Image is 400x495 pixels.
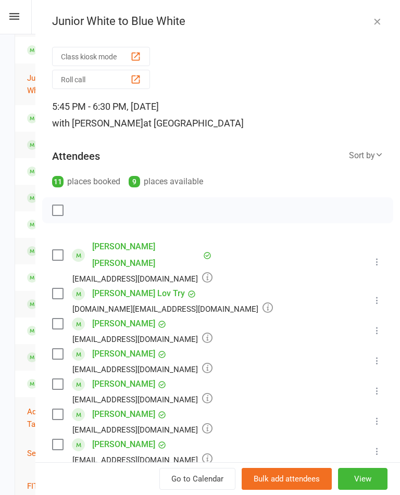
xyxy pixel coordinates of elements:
[27,73,97,95] span: Junior White to Blue White
[52,70,150,89] button: Roll call
[349,149,383,162] div: Sort by
[35,15,400,28] div: Junior White to Blue White
[72,453,213,466] div: [EMAIL_ADDRESS][DOMAIN_NAME]
[52,149,100,163] div: Attendees
[27,449,92,458] span: Senior Taekwondo
[92,315,155,332] a: [PERSON_NAME]
[92,436,155,453] a: [PERSON_NAME]
[129,176,140,187] div: 9
[159,468,235,490] a: Go to Calendar
[27,407,85,429] span: Advanced Junior Taekwondo
[129,174,203,189] div: places available
[242,468,332,490] button: Bulk add attendees
[72,423,213,436] div: [EMAIL_ADDRESS][DOMAIN_NAME]
[52,47,150,66] button: Class kiosk mode
[72,392,213,406] div: [EMAIL_ADDRESS][DOMAIN_NAME]
[143,118,244,129] span: at [GEOGRAPHIC_DATA]
[338,468,387,490] button: View
[72,362,213,376] div: [EMAIL_ADDRESS][DOMAIN_NAME]
[27,72,107,97] button: Junior White to Blue White
[27,481,48,491] span: FIT:30
[27,480,56,492] button: FIT:30
[92,406,155,423] a: [PERSON_NAME]
[72,302,273,315] div: [DOMAIN_NAME][EMAIL_ADDRESS][DOMAIN_NAME]
[92,376,155,392] a: [PERSON_NAME]
[27,447,99,460] button: Senior Taekwondo
[72,332,213,346] div: [EMAIL_ADDRESS][DOMAIN_NAME]
[52,118,143,129] span: with [PERSON_NAME]
[52,98,383,132] div: 5:45 PM - 6:30 PM, [DATE]
[92,346,155,362] a: [PERSON_NAME]
[52,174,120,189] div: places booked
[72,272,213,285] div: [EMAIL_ADDRESS][DOMAIN_NAME]
[52,176,64,187] div: 11
[27,405,107,430] button: Advanced Junior Taekwondo
[92,285,185,302] a: [PERSON_NAME] Lov Try
[92,238,201,272] a: [PERSON_NAME] [PERSON_NAME]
